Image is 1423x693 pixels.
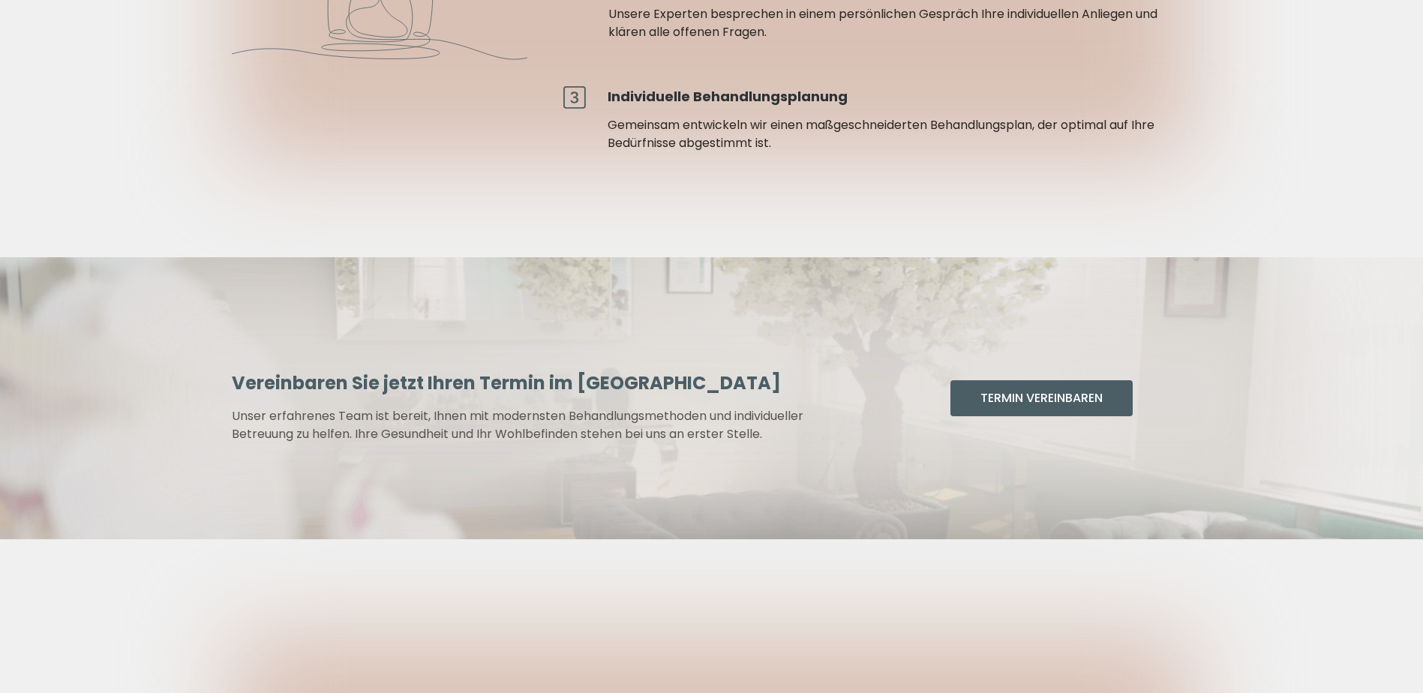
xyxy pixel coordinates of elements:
[232,407,862,443] p: Unser erfahrenes Team ist bereit, Ihnen mit modernsten Behandlungsmethoden und individueller Betr...
[608,116,1191,152] p: Gemeinsam entwickeln wir einen maßgeschneiderten Behandlungsplan, der optimal auf Ihre Bedürfniss...
[950,380,1133,416] button: Termin Vereinbaren
[232,371,862,395] h5: Vereinbaren Sie jetzt Ihren Termin im [GEOGRAPHIC_DATA]
[608,5,1192,41] p: Unsere Experten besprechen in einem persönlichen Gespräch Ihre individuellen Anliegen und klären ...
[608,87,848,106] strong: Individuelle Behandlungsplanung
